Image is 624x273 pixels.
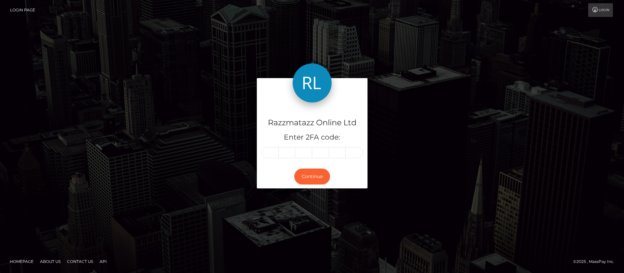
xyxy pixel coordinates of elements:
h5: Enter 2FA code: [262,132,363,143]
h4: Razzmatazz Online Ltd [262,117,363,129]
img: Razzmatazz Online Ltd [293,63,332,102]
a: Login [588,3,613,17]
button: Continue [294,169,330,184]
a: API [97,256,109,266]
a: About Us [37,256,63,266]
a: Login Page [10,3,35,17]
a: Homepage [7,256,36,266]
a: Contact Us [64,256,96,266]
div: © 2025 , MassPay Inc. [573,258,619,265]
